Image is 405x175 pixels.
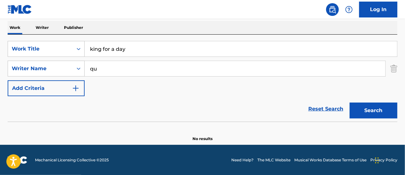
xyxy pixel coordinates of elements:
a: Musical Works Database Terms of Use [294,157,367,163]
iframe: Chat Widget [373,145,405,175]
p: Writer [34,21,51,34]
img: Delete Criterion [390,61,397,77]
span: Mechanical Licensing Collective © 2025 [35,157,109,163]
img: search [329,6,336,13]
img: 9d2ae6d4665cec9f34b9.svg [72,84,80,92]
img: help [345,6,353,13]
p: Work [8,21,22,34]
div: Drag [375,151,379,170]
a: The MLC Website [257,157,290,163]
form: Search Form [8,41,397,122]
img: logo [8,156,27,164]
img: MLC Logo [8,5,32,14]
button: Search [350,103,397,118]
button: Add Criteria [8,80,85,96]
a: Need Help? [231,157,254,163]
p: No results [192,128,213,142]
a: Log In [359,2,397,17]
div: Writer Name [12,65,69,72]
a: Reset Search [305,102,346,116]
a: Public Search [326,3,339,16]
div: Help [343,3,355,16]
p: Publisher [62,21,85,34]
a: Privacy Policy [370,157,397,163]
div: Work Title [12,45,69,53]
